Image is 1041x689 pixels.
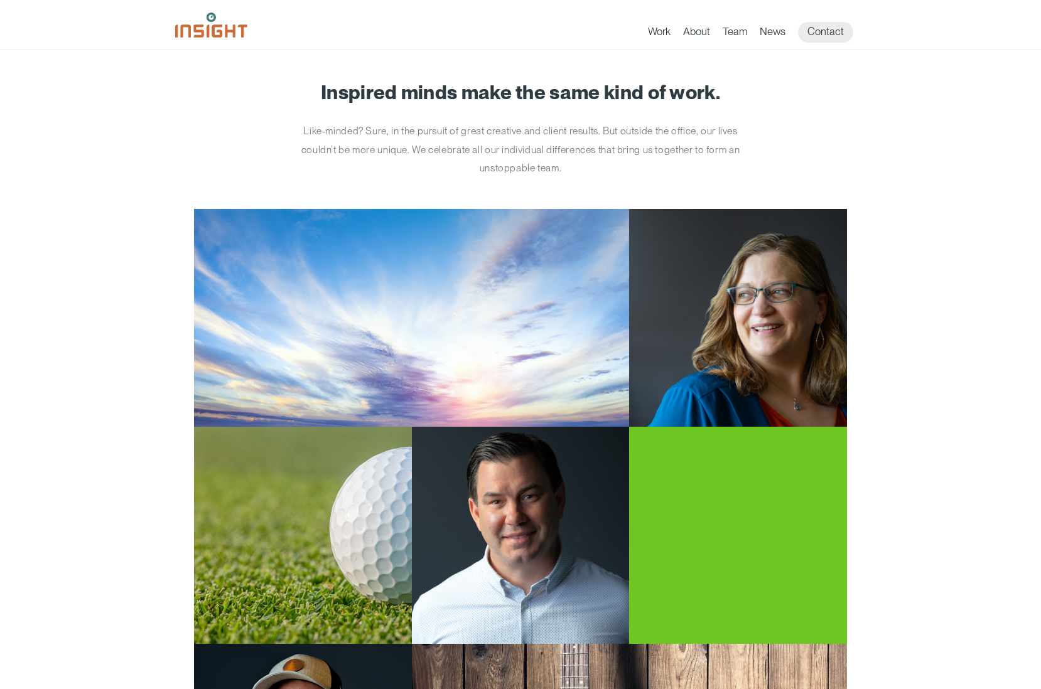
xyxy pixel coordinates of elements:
a: News [760,25,785,43]
a: About [683,25,710,43]
a: Roger Nolan [194,427,847,644]
img: Roger Nolan [412,427,630,644]
nav: primary navigation menu [648,22,866,43]
a: Contact [798,22,853,43]
img: Insight Marketing Design [175,13,247,38]
p: Like-minded? Sure, in the pursuit of great creative and client results. But outside the office, o... [285,122,756,178]
a: Team [723,25,747,43]
a: Work [648,25,671,43]
img: Jill Smith [629,209,847,427]
h1: Inspired minds make the same kind of work. [194,82,847,103]
a: Jill Smith [194,209,847,427]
